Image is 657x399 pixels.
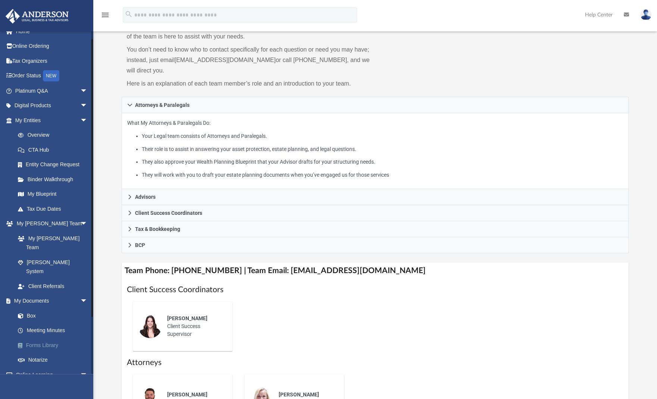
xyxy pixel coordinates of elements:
a: My [PERSON_NAME] Team [10,231,91,255]
p: You don’t need to know who to contact specifically for each question or need you may have; instea... [127,44,370,76]
a: BCP [122,237,629,253]
a: Entity Change Request [10,157,99,172]
a: Client Referrals [10,279,95,294]
div: Client Success Supervisor [162,309,227,343]
a: Forms Library [10,338,99,353]
i: menu [101,10,110,19]
span: [PERSON_NAME] [167,315,207,321]
p: What My Attorneys & Paralegals Do: [127,118,623,179]
a: [PERSON_NAME] System [10,255,95,279]
img: Anderson Advisors Platinum Portal [3,9,71,24]
span: [PERSON_NAME] [167,392,207,398]
div: Attorneys & Paralegals [122,113,629,189]
a: My Entitiesarrow_drop_down [5,113,99,128]
img: User Pic [640,9,651,20]
a: Box [10,308,95,323]
span: BCP [135,242,145,248]
li: They also approve your Wealth Planning Blueprint that your Advisor drafts for your structuring ne... [142,157,623,167]
a: My Documentsarrow_drop_down [5,294,99,309]
span: arrow_drop_down [80,216,95,232]
span: Attorneys & Paralegals [135,102,190,108]
a: Attorneys & Paralegals [122,97,629,113]
h4: Team Phone: [PHONE_NUMBER] | Team Email: [EMAIL_ADDRESS][DOMAIN_NAME] [122,262,629,279]
a: Notarize [10,353,99,368]
img: thumbnail [138,314,162,338]
span: Client Success Coordinators [135,210,202,216]
a: [EMAIL_ADDRESS][DOMAIN_NAME] [175,57,276,63]
p: Here is an explanation of each team member’s role and an introduction to your team. [127,78,370,89]
span: [PERSON_NAME] [279,392,319,398]
a: Meeting Minutes [10,323,99,338]
span: arrow_drop_down [80,113,95,128]
a: Online Ordering [5,39,99,54]
a: CTA Hub [10,142,99,157]
i: search [125,10,133,18]
a: My [PERSON_NAME] Teamarrow_drop_down [5,216,95,231]
a: Tax Organizers [5,53,99,68]
a: My Blueprint [10,187,95,202]
a: Order StatusNEW [5,68,99,84]
a: Digital Productsarrow_drop_down [5,98,99,113]
span: Tax & Bookkeeping [135,226,180,232]
li: They will work with you to draft your estate planning documents when you’ve engaged us for those ... [142,170,623,180]
a: Binder Walkthrough [10,172,99,187]
h1: Attorneys [127,357,624,368]
span: arrow_drop_down [80,367,95,383]
span: Advisors [135,194,156,199]
a: Platinum Q&Aarrow_drop_down [5,83,99,98]
li: Their role is to assist in answering your asset protection, estate planning, and legal questions. [142,145,623,154]
div: NEW [43,70,59,81]
li: Your Legal team consists of Attorneys and Paralegals. [142,132,623,141]
a: Overview [10,128,99,143]
a: Tax Due Dates [10,201,99,216]
a: Online Learningarrow_drop_down [5,367,95,382]
a: Tax & Bookkeeping [122,221,629,237]
a: menu [101,14,110,19]
span: arrow_drop_down [80,294,95,309]
span: arrow_drop_down [80,98,95,114]
p: While a client of [PERSON_NAME] you will be assigned a Team to work with. Any member of the team ... [127,21,370,42]
h1: Client Success Coordinators [127,284,624,295]
a: Client Success Coordinators [122,205,629,221]
a: Advisors [122,189,629,205]
span: arrow_drop_down [80,83,95,99]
